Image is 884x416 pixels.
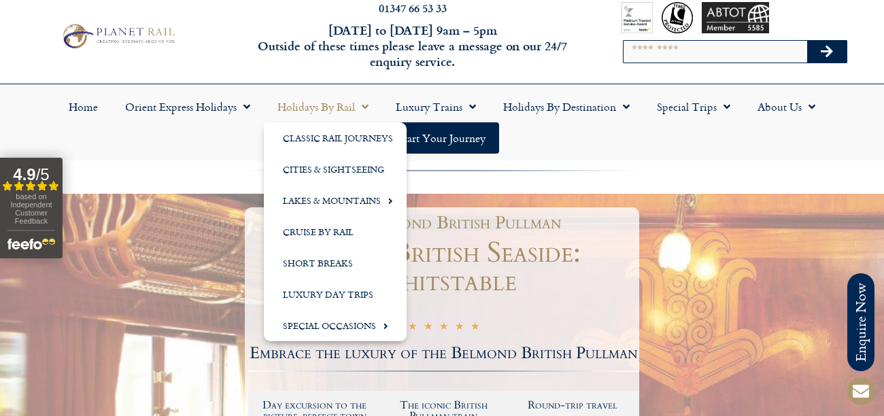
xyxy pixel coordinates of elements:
button: Search [807,41,847,63]
i: ★ [471,320,479,336]
a: Holidays by Destination [490,91,643,122]
h1: Great British Seaside: Whitstable [248,239,639,296]
a: Cruise by Rail [264,216,407,247]
a: Classic Rail Journeys [264,122,407,154]
nav: Menu [7,91,877,154]
a: Holidays by Rail [264,91,382,122]
i: ★ [424,320,432,336]
h2: Round-trip travel [515,400,630,411]
a: Home [55,91,112,122]
a: Luxury Day Trips [264,279,407,310]
a: Lakes & Mountains [264,185,407,216]
a: Orient Express Holidays [112,91,264,122]
ul: Holidays by Rail [264,122,407,341]
a: Special Trips [643,91,744,122]
div: 5/5 [408,318,479,336]
h2: Embrace the luxury of the Belmond British Pullman [248,345,639,362]
a: Special Occasions [264,310,407,341]
i: ★ [439,320,448,336]
i: ★ [455,320,464,336]
h1: The Belmond British Pullman [255,214,632,232]
a: Luxury Trains [382,91,490,122]
h6: [DATE] to [DATE] 9am – 5pm Outside of these times please leave a message on our 24/7 enquiry serv... [239,22,586,70]
a: Short Breaks [264,247,407,279]
a: Cities & Sightseeing [264,154,407,185]
a: Start your Journey [385,122,499,154]
i: ★ [408,320,417,336]
a: About Us [744,91,829,122]
img: Planet Rail Train Holidays Logo [58,21,178,50]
